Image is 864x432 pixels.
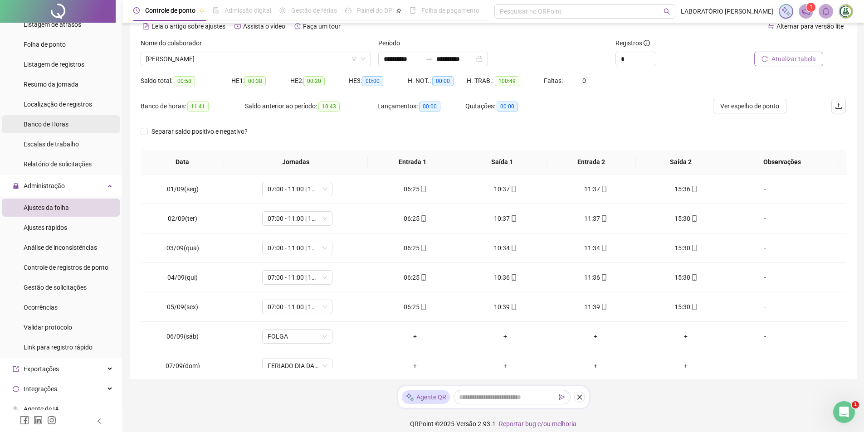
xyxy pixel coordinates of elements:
span: FOLGA [268,330,327,343]
span: Ocorrências [24,304,58,311]
div: - [738,331,792,341]
div: HE 1: [231,76,290,86]
span: down [361,56,366,62]
div: 06:25 [377,302,453,312]
span: Agente de IA [24,405,59,413]
div: 15:30 [648,243,724,253]
div: H. TRAB.: [467,76,544,86]
span: 07/09(dom) [166,362,200,369]
span: mobile [420,304,427,310]
div: 10:34 [468,243,543,253]
div: - [738,361,792,371]
span: mobile [690,274,698,281]
span: Observações [732,157,832,167]
span: 01/09(seg) [167,185,199,193]
div: + [468,331,543,341]
span: Ver espelho de ponto [720,101,779,111]
span: Exportações [24,365,59,373]
div: 15:30 [648,214,724,223]
span: 0 [582,77,586,84]
span: mobile [420,245,427,251]
span: mobile [600,215,607,222]
span: Reportar bug e/ou melhoria [499,420,576,427]
span: mobile [690,245,698,251]
span: 06/09(sáb) [166,333,199,340]
span: mobile [510,245,517,251]
span: clock-circle [133,7,140,14]
span: mobile [600,274,607,281]
div: 11:37 [558,184,634,194]
th: Entrada 1 [368,150,457,175]
span: 04/09(qui) [167,274,198,281]
span: 07:00 - 11:00 | 13:00 - 17:00 [268,241,327,255]
sup: 1 [806,3,815,12]
span: history [294,23,301,29]
span: close [576,394,583,400]
img: sparkle-icon.fc2bf0ac1784a2077858766a79e2daf3.svg [781,6,791,16]
span: Localização de registros [24,101,92,108]
div: - [738,214,792,223]
span: 07:00 - 11:00 | 13:00 - 17:00 [268,182,327,196]
span: facebook [20,416,29,425]
span: file-text [143,23,149,29]
span: Faltas: [544,77,564,84]
span: Banco de Horas [24,121,68,128]
div: 06:25 [377,214,453,223]
span: 07:00 - 11:00 | 13:00 - 17:00 [268,300,327,314]
div: 10:37 [468,214,543,223]
div: 06:25 [377,184,453,194]
span: Análise de inconsistências [24,244,97,251]
span: Ajustes rápidos [24,224,67,231]
span: dashboard [345,7,351,14]
th: Saída 2 [636,150,725,175]
span: Atualizar tabela [771,54,816,64]
span: mobile [420,215,427,222]
span: 07:00 - 11:00 | 13:00 - 17:00 [268,212,327,225]
span: 100:49 [495,76,519,86]
span: Controle de ponto [145,7,195,14]
div: + [377,361,453,371]
span: Escalas de trabalho [24,141,79,148]
span: bell [822,7,830,15]
span: Link para registro rápido [24,344,93,351]
img: sparkle-icon.fc2bf0ac1784a2077858766a79e2daf3.svg [405,393,415,402]
span: LABORATÓRIO [PERSON_NAME] [681,6,773,16]
span: Gestão de solicitações [24,284,87,291]
span: 07:00 - 11:00 | 13:00 - 17:00 [268,271,327,284]
span: upload [835,102,842,110]
span: Relatório de solicitações [24,160,92,168]
span: notification [802,7,810,15]
div: 15:36 [648,184,724,194]
div: 10:36 [468,272,543,282]
span: 10:43 [318,102,340,112]
span: 02/09(ter) [168,215,197,222]
img: 75699 [839,5,853,18]
div: Agente QR [402,390,450,404]
button: Atualizar tabela [754,52,823,66]
span: Resumo da jornada [24,81,78,88]
div: + [377,331,453,341]
span: left [96,418,103,424]
span: pushpin [396,8,401,14]
span: Painel do DP [357,7,392,14]
span: FERIADO DIA DA INDEPENDÊNCIA [268,359,327,373]
div: Banco de horas: [141,101,245,112]
div: - [738,272,792,282]
th: Observações [725,150,839,175]
div: 11:39 [558,302,634,312]
span: 00:20 [303,76,325,86]
span: 00:38 [244,76,266,86]
span: mobile [510,274,517,281]
span: 1 [852,401,859,408]
span: Separar saldo positivo e negativo? [148,126,251,136]
span: youtube [234,23,241,29]
th: Saída 1 [457,150,547,175]
span: Alternar para versão lite [776,23,844,30]
div: + [558,331,634,341]
div: 06:25 [377,243,453,253]
span: Ajustes da folha [24,204,69,211]
div: 11:34 [558,243,634,253]
span: file-done [213,7,219,14]
div: - [738,243,792,253]
span: mobile [600,304,607,310]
